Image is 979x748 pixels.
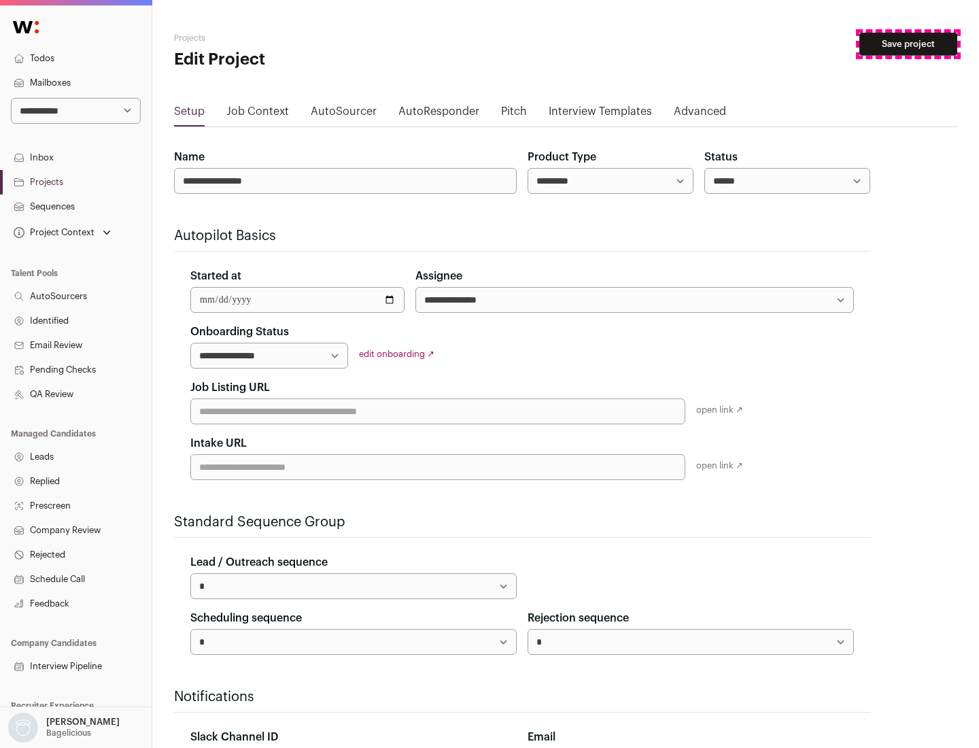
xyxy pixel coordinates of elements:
[226,103,289,125] a: Job Context
[174,513,870,532] h2: Standard Sequence Group
[174,33,435,44] h2: Projects
[190,268,241,284] label: Started at
[174,149,205,165] label: Name
[528,729,854,745] div: Email
[398,103,479,125] a: AutoResponder
[415,268,462,284] label: Assignee
[190,554,328,571] label: Lead / Outreach sequence
[190,729,278,745] label: Slack Channel ID
[5,713,122,743] button: Open dropdown
[11,223,114,242] button: Open dropdown
[46,728,91,738] p: Bagelicious
[174,687,870,707] h2: Notifications
[11,227,95,238] div: Project Context
[190,324,289,340] label: Onboarding Status
[359,350,434,358] a: edit onboarding ↗
[174,103,205,125] a: Setup
[190,435,247,452] label: Intake URL
[190,379,270,396] label: Job Listing URL
[5,14,46,41] img: Wellfound
[190,610,302,626] label: Scheduling sequence
[46,717,120,728] p: [PERSON_NAME]
[859,33,957,56] button: Save project
[501,103,527,125] a: Pitch
[674,103,726,125] a: Advanced
[174,49,435,71] h1: Edit Project
[174,226,870,245] h2: Autopilot Basics
[704,149,738,165] label: Status
[311,103,377,125] a: AutoSourcer
[549,103,652,125] a: Interview Templates
[8,713,38,743] img: nopic.png
[528,149,596,165] label: Product Type
[528,610,629,626] label: Rejection sequence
